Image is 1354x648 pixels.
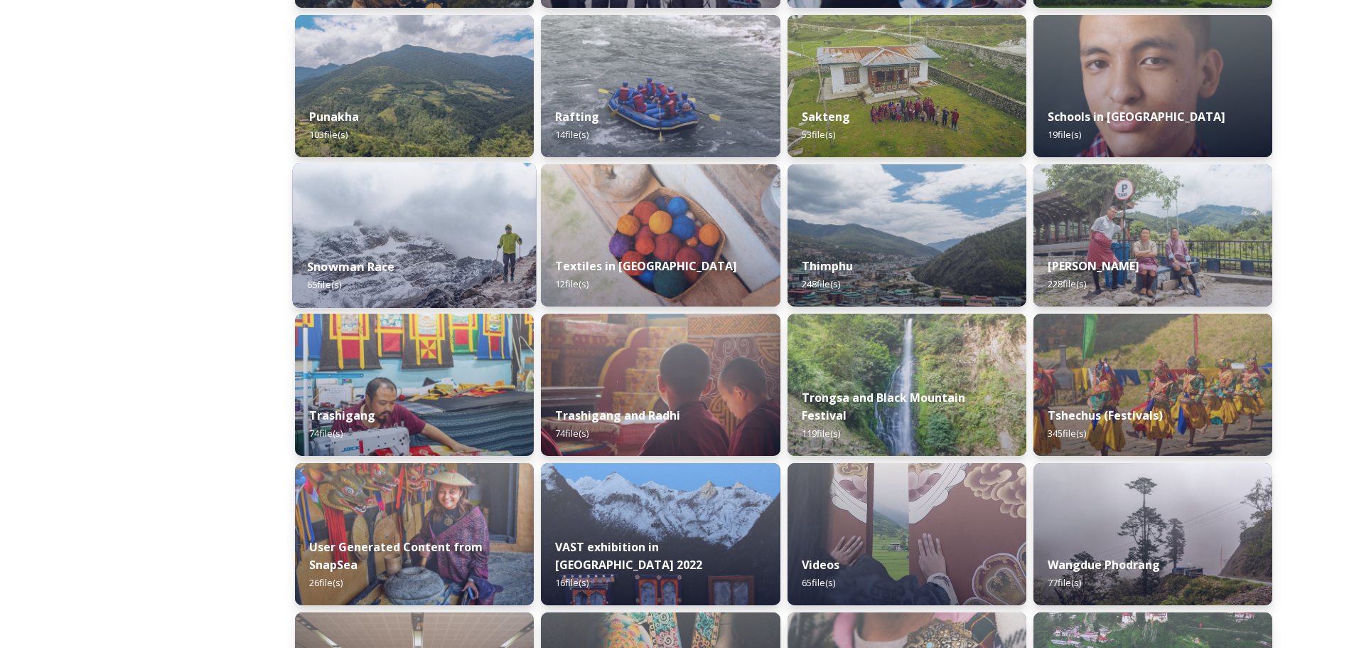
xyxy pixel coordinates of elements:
strong: Tshechus (Festivals) [1048,408,1163,423]
img: Textile.jpg [788,463,1026,605]
span: 14 file(s) [555,128,589,141]
img: 0FDA4458-C9AB-4E2F-82A6-9DC136F7AE71.jpeg [295,463,534,605]
img: Trashigang%2520and%2520Rangjung%2520060723%2520by%2520Amp%2520Sripimanwat-32.jpg [541,314,780,456]
strong: Trashigang [309,408,375,423]
span: 74 file(s) [555,427,589,440]
span: 65 file(s) [802,576,835,589]
strong: Textiles in [GEOGRAPHIC_DATA] [555,258,737,274]
strong: VAST exhibition in [GEOGRAPHIC_DATA] 2022 [555,539,702,573]
span: 74 file(s) [309,427,343,440]
span: 248 file(s) [802,277,840,290]
strong: User Generated Content from SnapSea [309,539,483,573]
strong: Snowman Race [307,259,394,275]
img: Sakteng%2520070723%2520by%2520Nantawat-5.jpg [788,15,1026,157]
strong: Wangdue Phodrang [1048,557,1160,573]
span: 53 file(s) [802,128,835,141]
img: Trashigang%2520and%2520Rangjung%2520060723%2520by%2520Amp%2520Sripimanwat-66.jpg [295,314,534,456]
strong: [PERSON_NAME] [1048,258,1139,274]
span: 65 file(s) [307,278,341,291]
span: 26 file(s) [309,576,343,589]
strong: Rafting [555,109,599,124]
img: Snowman%2520Race41.jpg [293,163,537,308]
strong: Punakha [309,109,359,124]
img: 2022-10-01%252018.12.56.jpg [788,314,1026,456]
img: _SCH9806.jpg [541,164,780,307]
strong: Videos [802,557,839,573]
img: 2022-10-01%252012.59.42.jpg [295,15,534,157]
strong: Thimphu [802,258,853,274]
strong: Schools in [GEOGRAPHIC_DATA] [1048,109,1225,124]
img: f73f969a-3aba-4d6d-a863-38e7472ec6b1.JPG [541,15,780,157]
span: 19 file(s) [1048,128,1081,141]
span: 103 file(s) [309,128,348,141]
img: 2022-10-01%252016.15.46.jpg [1033,463,1272,605]
img: Trashi%2520Yangtse%2520090723%2520by%2520Amp%2520Sripimanwat-187.jpg [1033,164,1272,307]
strong: Trongsa and Black Mountain Festival [802,390,965,423]
strong: Sakteng [802,109,850,124]
span: 119 file(s) [802,427,840,440]
img: _SCH2151_FINAL_RGB.jpg [1033,15,1272,157]
span: 12 file(s) [555,277,589,290]
img: VAST%2520Bhutan%2520art%2520exhibition%2520in%2520Brussels3.jpg [541,463,780,605]
strong: Trashigang and Radhi [555,408,680,423]
span: 16 file(s) [555,576,589,589]
span: 345 file(s) [1048,427,1086,440]
span: 228 file(s) [1048,277,1086,290]
img: Thimphu%2520190723%2520by%2520Amp%2520Sripimanwat-43.jpg [788,164,1026,307]
img: Dechenphu%2520Festival14.jpg [1033,314,1272,456]
span: 77 file(s) [1048,576,1081,589]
